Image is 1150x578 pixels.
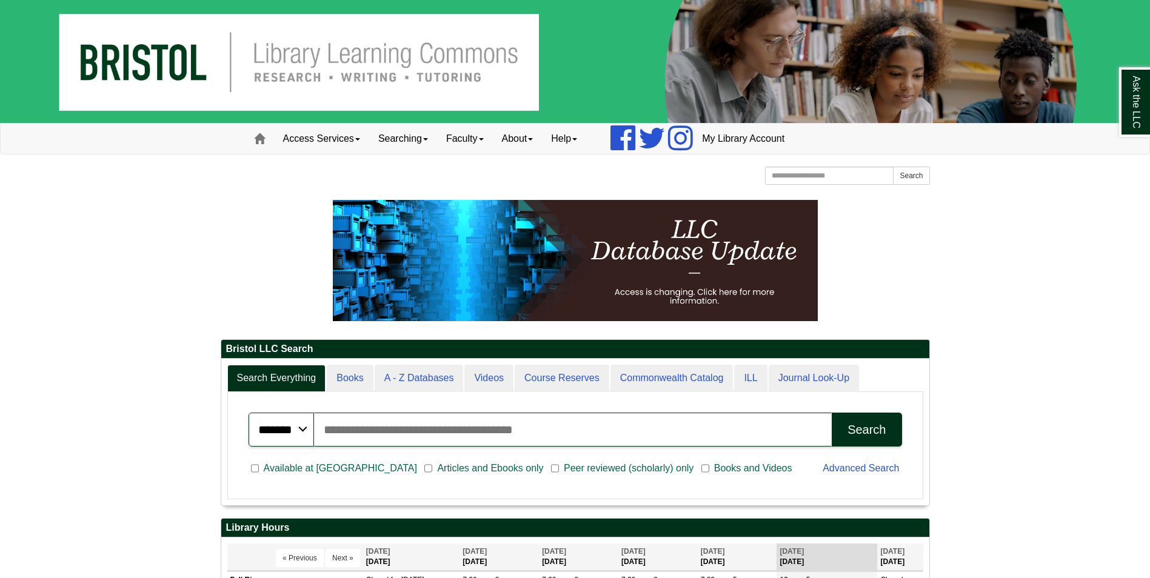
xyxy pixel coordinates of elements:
[780,547,804,556] span: [DATE]
[515,365,609,392] a: Course Reserves
[539,543,618,571] th: [DATE]
[542,124,586,154] a: Help
[847,423,886,437] div: Search
[366,547,390,556] span: [DATE]
[709,461,797,476] span: Books and Videos
[251,463,259,474] input: Available at [GEOGRAPHIC_DATA]
[734,365,767,392] a: ILL
[274,124,369,154] a: Access Services
[327,365,373,392] a: Books
[542,547,566,556] span: [DATE]
[227,365,326,392] a: Search Everything
[369,124,437,154] a: Searching
[701,463,709,474] input: Books and Videos
[832,413,901,447] button: Search
[880,547,904,556] span: [DATE]
[437,124,493,154] a: Faculty
[276,549,324,567] button: « Previous
[221,340,929,359] h2: Bristol LLC Search
[893,167,929,185] button: Search
[424,463,432,474] input: Articles and Ebooks only
[464,365,513,392] a: Videos
[463,547,487,556] span: [DATE]
[559,461,698,476] span: Peer reviewed (scholarly) only
[877,543,923,571] th: [DATE]
[769,365,859,392] a: Journal Look-Up
[363,543,460,571] th: [DATE]
[693,124,794,154] a: My Library Account
[823,463,899,473] a: Advanced Search
[460,543,539,571] th: [DATE]
[221,519,929,537] h2: Library Hours
[701,547,725,556] span: [DATE]
[621,547,646,556] span: [DATE]
[551,463,559,474] input: Peer reviewed (scholarly) only
[610,365,734,392] a: Commonwealth Catalog
[333,200,818,321] img: HTML tutorial
[777,543,877,571] th: [DATE]
[326,549,360,567] button: Next »
[618,543,698,571] th: [DATE]
[698,543,777,571] th: [DATE]
[259,461,422,476] span: Available at [GEOGRAPHIC_DATA]
[493,124,543,154] a: About
[375,365,464,392] a: A - Z Databases
[432,461,548,476] span: Articles and Ebooks only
